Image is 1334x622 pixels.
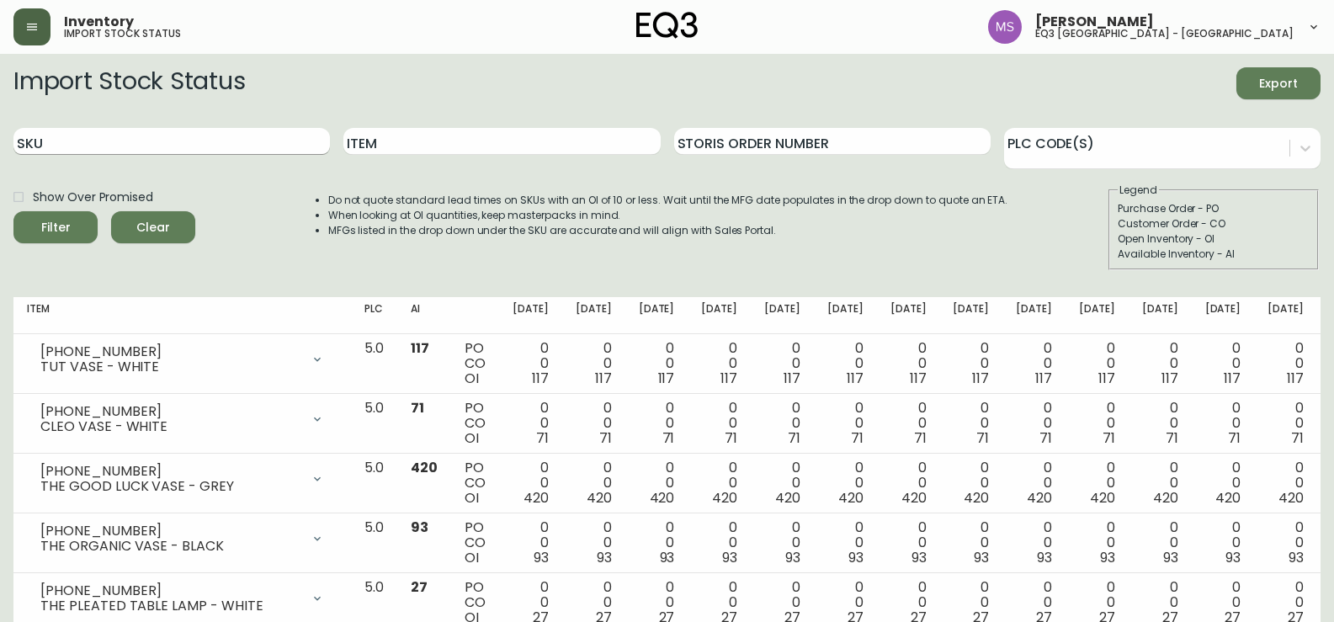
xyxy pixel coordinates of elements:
[1215,488,1241,508] span: 420
[838,488,864,508] span: 420
[625,297,688,334] th: [DATE]
[351,297,397,334] th: PLC
[33,189,153,206] span: Show Over Promised
[1142,401,1178,446] div: 0 0
[351,454,397,513] td: 5.0
[50,69,232,115] textarea: FAUTEUIL REPLAY
[639,341,675,386] div: 0 0
[411,518,428,537] span: 93
[328,193,1008,208] li: Do not quote standard lead times on SKUs with an OI of 10 or less. Wait until the MFG date popula...
[562,297,625,334] th: [DATE]
[827,401,864,446] div: 0 0
[1289,548,1304,567] span: 93
[465,428,479,448] span: OI
[890,401,927,446] div: 0 0
[40,598,300,614] div: THE PLEATED TABLE LAMP - WHITE
[576,401,612,446] div: 0 0
[40,359,300,375] div: TUT VASE - WHITE
[639,520,675,566] div: 0 0
[953,341,989,386] div: 0 0
[1035,369,1052,388] span: 117
[650,488,675,508] span: 420
[764,401,800,446] div: 0 0
[1278,488,1304,508] span: 420
[1268,460,1304,506] div: 0 0
[701,520,737,566] div: 0 0
[13,297,351,334] th: Item
[972,369,989,388] span: 117
[1066,297,1129,334] th: [DATE]
[1161,369,1178,388] span: 117
[1224,369,1241,388] span: 117
[534,548,549,567] span: 93
[1268,401,1304,446] div: 0 0
[1090,488,1115,508] span: 420
[465,460,486,506] div: PO CO
[411,398,424,417] span: 71
[40,404,300,419] div: [PHONE_NUMBER]
[639,401,675,446] div: 0 0
[1205,460,1241,506] div: 0 0
[328,223,1008,238] li: MFGs listed in the drop down under the SKU are accurate and will align with Sales Portal.
[27,520,337,557] div: [PHONE_NUMBER]THE ORGANIC VASE - BLACK
[465,401,486,446] div: PO CO
[764,520,800,566] div: 0 0
[1163,548,1178,567] span: 93
[40,524,300,539] div: [PHONE_NUMBER]
[914,428,927,448] span: 71
[576,341,612,386] div: 0 0
[1250,73,1307,94] span: Export
[751,297,814,334] th: [DATE]
[1016,460,1052,506] div: 0 0
[397,297,451,334] th: AI
[595,369,612,388] span: 117
[13,211,98,243] button: Filter
[351,394,397,454] td: 5.0
[1142,341,1178,386] div: 0 0
[890,520,927,566] div: 0 0
[27,460,337,497] div: [PHONE_NUMBER]THE GOOD LUCK VASE - GREY
[1118,183,1159,198] legend: Legend
[328,208,1008,223] li: When looking at OI quantities, keep masterpacks in mind.
[499,297,562,334] th: [DATE]
[597,548,612,567] span: 93
[660,548,675,567] span: 93
[1079,520,1115,566] div: 0 0
[1225,548,1241,567] span: 93
[513,520,549,566] div: 0 0
[1027,488,1052,508] span: 420
[1079,460,1115,506] div: 0 0
[411,458,438,477] span: 420
[1103,428,1115,448] span: 71
[1098,369,1115,388] span: 117
[513,341,549,386] div: 0 0
[1142,520,1178,566] div: 0 0
[877,297,940,334] th: [DATE]
[976,428,989,448] span: 71
[1287,369,1304,388] span: 117
[1291,428,1304,448] span: 71
[1228,428,1241,448] span: 71
[953,520,989,566] div: 0 0
[465,520,486,566] div: PO CO
[1166,428,1178,448] span: 71
[890,460,927,506] div: 0 0
[1037,548,1052,567] span: 93
[890,341,927,386] div: 0 0
[701,460,737,506] div: 0 0
[764,341,800,386] div: 0 0
[465,488,479,508] span: OI
[1016,341,1052,386] div: 0 0
[1079,401,1115,446] div: 0 0
[1118,201,1310,216] div: Purchase Order - PO
[1205,520,1241,566] div: 0 0
[465,548,479,567] span: OI
[988,10,1022,44] img: 1b6e43211f6f3cc0b0729c9049b8e7af
[851,428,864,448] span: 71
[827,520,864,566] div: 0 0
[964,488,989,508] span: 420
[636,12,699,39] img: logo
[688,297,751,334] th: [DATE]
[513,460,549,506] div: 0 0
[1002,297,1066,334] th: [DATE]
